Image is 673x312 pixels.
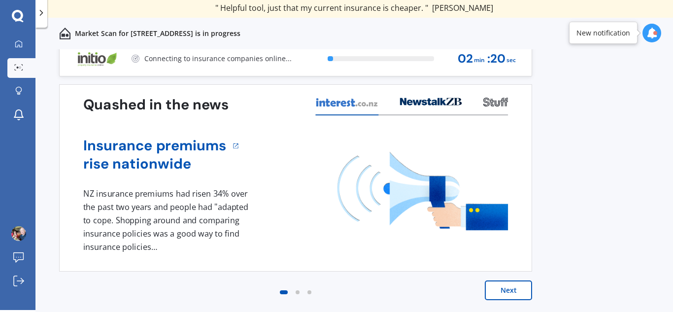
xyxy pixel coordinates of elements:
[576,28,630,38] div: New notification
[75,29,240,38] p: Market Scan for [STREET_ADDRESS] is in progress
[83,187,252,253] div: NZ insurance premiums had risen 34% over the past two years and people had "adapted to cope. Shop...
[59,28,71,39] img: home-and-contents.b802091223b8502ef2dd.svg
[83,137,227,155] a: Insurance premiums
[83,96,229,114] h3: Quashed in the news
[485,280,532,300] button: Next
[506,54,516,67] span: sec
[474,54,485,67] span: min
[83,155,227,173] a: rise nationwide
[144,54,292,64] p: Connecting to insurance companies online...
[458,52,473,66] span: 02
[337,152,508,230] img: media image
[487,52,505,66] span: : 20
[11,226,26,241] img: picture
